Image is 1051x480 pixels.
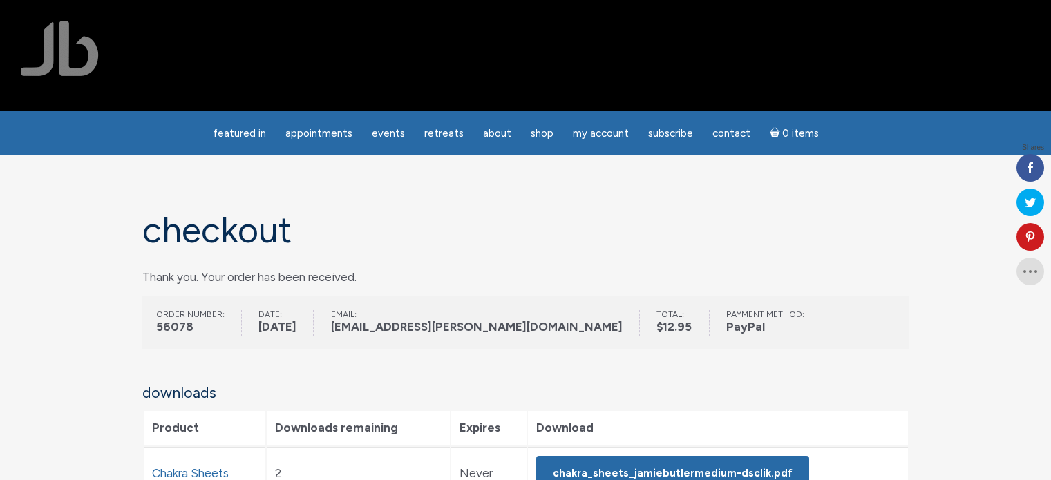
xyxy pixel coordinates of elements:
[531,127,553,140] span: Shop
[331,310,640,336] li: Email:
[640,120,701,147] a: Subscribe
[483,127,511,140] span: About
[770,127,783,140] i: Cart
[522,120,562,147] a: Shop
[712,127,750,140] span: Contact
[782,128,819,139] span: 0 items
[285,127,352,140] span: Appointments
[142,385,909,401] h2: Downloads
[372,127,405,140] span: Events
[275,421,398,434] span: Downloads remaining
[475,120,520,147] a: About
[424,127,464,140] span: Retreats
[726,318,804,336] strong: PayPal
[726,310,821,336] li: Payment method:
[1022,144,1044,151] span: Shares
[536,421,594,434] span: Download
[704,120,759,147] a: Contact
[258,310,314,336] li: Date:
[258,318,296,336] strong: [DATE]
[565,120,637,147] a: My Account
[156,318,225,336] strong: 56078
[156,310,242,336] li: Order number:
[573,127,629,140] span: My Account
[656,320,692,334] bdi: 12.95
[648,127,693,140] span: Subscribe
[331,318,623,336] strong: [EMAIL_ADDRESS][PERSON_NAME][DOMAIN_NAME]
[363,120,413,147] a: Events
[656,320,663,334] span: $
[142,267,909,288] p: Thank you. Your order has been received.
[277,120,361,147] a: Appointments
[21,21,99,76] img: Jamie Butler. The Everyday Medium
[205,120,274,147] a: featured in
[761,119,828,147] a: Cart0 items
[152,421,199,434] span: Product
[213,127,266,140] span: featured in
[460,421,500,434] span: Expires
[142,211,909,250] h1: Checkout
[416,120,472,147] a: Retreats
[656,310,709,336] li: Total:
